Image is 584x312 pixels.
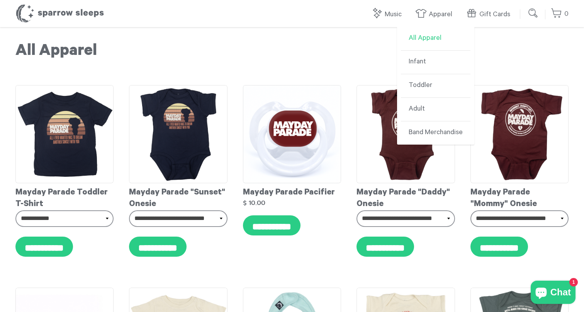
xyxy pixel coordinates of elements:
div: Mayday Parade "Daddy" Onesie [357,183,455,210]
a: 0 [551,6,569,22]
div: Mayday Parade "Sunset" Onesie [129,183,227,210]
strong: $ 10.00 [243,199,265,206]
img: MaydayParade-SunsetOnesie_grande.png [129,85,227,183]
a: Adult [401,98,470,121]
img: MaydayParadePacifierMockup_grande.png [243,85,341,183]
a: Apparel [415,6,456,23]
h1: Sparrow Sleeps [15,4,104,23]
img: Mayday_Parade_-_Mommy_Onesie_grande.png [470,85,569,183]
inbox-online-store-chat: Shopify online store chat [528,281,578,306]
div: Mayday Parade Pacifier [243,183,341,199]
input: Submit [526,5,541,21]
h1: All Apparel [15,43,569,62]
a: Gift Cards [466,6,514,23]
img: Mayday_Parade_-_Daddy_Onesie_grande.png [357,85,455,183]
a: Music [371,6,406,23]
div: Mayday Parade "Mommy" Onesie [470,183,569,210]
img: MaydayParade-SunsetToddlerT-shirt_grande.png [15,85,114,183]
div: Mayday Parade Toddler T-Shirt [15,183,114,210]
a: All Apparel [401,27,470,51]
a: Band Merchandise [401,121,470,145]
a: Infant [401,51,470,74]
a: Toddler [401,74,470,98]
